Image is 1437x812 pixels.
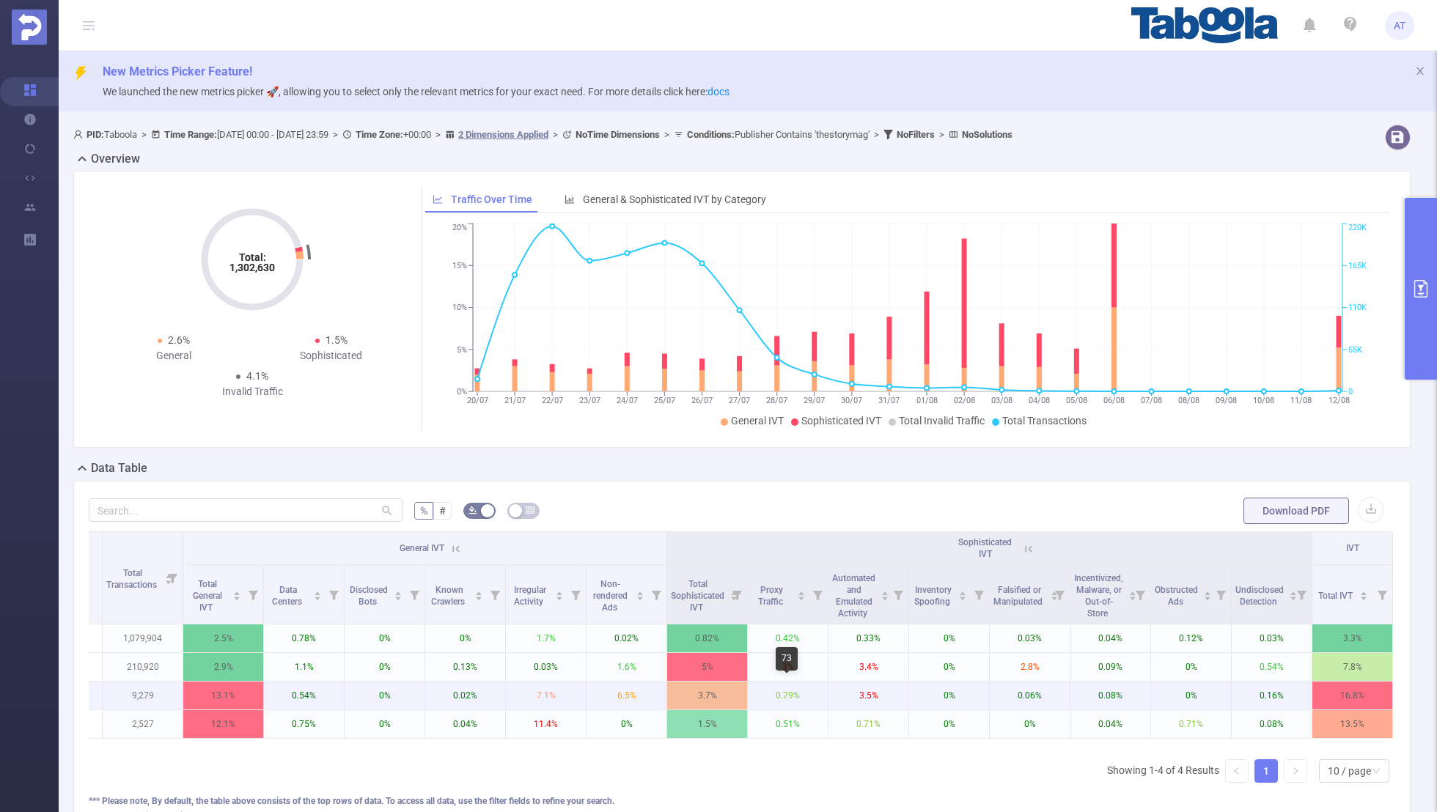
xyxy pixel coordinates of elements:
[616,396,637,405] tspan: 24/07
[1070,682,1150,709] p: 0.08%
[193,579,222,613] span: Total General IVT
[667,682,747,709] p: 3.7%
[394,594,403,599] i: icon: caret-down
[541,396,562,405] tspan: 22/07
[400,543,444,553] span: General IVT
[636,594,644,599] i: icon: caret-down
[506,710,586,738] p: 11.4%
[667,653,747,681] p: 5%
[1232,710,1312,738] p: 0.08%
[828,653,908,681] p: 3.4%
[174,384,331,399] div: Invalid Traffic
[832,573,875,619] span: Automated and Emulated Activity
[73,129,1012,140] span: Taboola [DATE] 00:00 - [DATE] 23:59 +00:00
[323,565,344,624] i: Filter menu
[345,682,425,709] p: 0%
[252,348,410,363] div: Sophisticated
[272,585,304,607] span: Data Centers
[878,396,900,405] tspan: 31/07
[506,682,586,709] p: 7.1%
[1291,565,1312,624] i: Filter menu
[1151,682,1231,709] p: 0%
[888,565,908,624] i: Filter menu
[168,334,190,346] span: 2.6%
[1232,653,1312,681] p: 0.54%
[1178,396,1199,405] tspan: 08/08
[264,682,344,709] p: 0.54%
[1312,624,1392,652] p: 3.3%
[729,396,750,405] tspan: 27/07
[313,589,322,598] div: Sort
[1312,653,1392,681] p: 7.8%
[439,505,446,517] span: #
[314,589,322,594] i: icon: caret-up
[504,396,525,405] tspan: 21/07
[137,129,151,140] span: >
[766,396,787,405] tspan: 28/07
[431,585,467,607] span: Known Crawlers
[748,653,828,681] p: 3%
[660,129,674,140] span: >
[748,710,828,738] p: 0.51%
[828,682,908,709] p: 3.5%
[239,251,266,263] tspan: Total:
[425,653,505,681] p: 0.13%
[671,579,724,613] span: Total Sophisticated IVT
[243,565,263,624] i: Filter menu
[103,64,252,78] span: New Metrics Picker Feature!
[578,396,600,405] tspan: 23/07
[431,129,445,140] span: >
[565,194,575,204] i: icon: bar-chart
[433,194,443,204] i: icon: line-chart
[458,129,548,140] u: 2 Dimensions Applied
[1103,396,1124,405] tspan: 06/08
[804,396,825,405] tspan: 29/07
[958,589,967,598] div: Sort
[990,682,1070,709] p: 0.06%
[1284,759,1307,783] li: Next Page
[475,594,483,599] i: icon: caret-down
[485,565,505,624] i: Filter menu
[420,505,427,517] span: %
[958,537,1012,559] span: Sophisticated IVT
[727,565,747,624] i: Filter menu
[1346,543,1359,553] span: IVT
[1394,11,1405,40] span: AT
[959,589,967,594] i: icon: caret-up
[451,193,532,205] span: Traffic Over Time
[103,653,183,681] p: 210,920
[798,589,806,594] i: icon: caret-up
[506,653,586,681] p: 0.03%
[1235,585,1284,607] span: Undisclosed Detection
[1312,710,1392,738] p: 13.5%
[475,589,483,594] i: icon: caret-up
[514,585,546,607] span: Irregular Activity
[103,624,183,652] p: 1,079,904
[89,794,1395,808] div: *** Please note, By default, the table above consists of the top rows of data. To access all data...
[457,345,467,355] tspan: 5%
[593,579,628,613] span: Non-rendered Ads
[1210,565,1231,624] i: Filter menu
[1312,682,1392,709] p: 16.8%
[466,396,488,405] tspan: 20/07
[264,653,344,681] p: 1.1%
[758,585,785,607] span: Proxy Traffic
[73,66,88,81] i: icon: thunderbolt
[962,129,1012,140] b: No Solutions
[990,710,1070,738] p: 0%
[328,129,342,140] span: >
[1216,396,1237,405] tspan: 09/08
[909,624,989,652] p: 0%
[452,303,467,313] tspan: 10%
[990,653,1070,681] p: 2.8%
[646,565,666,624] i: Filter menu
[350,585,388,607] span: Disclosed Bots
[345,624,425,652] p: 0%
[587,624,666,652] p: 0.02%
[555,589,564,598] div: Sort
[899,415,985,427] span: Total Invalid Traffic
[993,585,1045,607] span: Falsified or Manipulated
[1203,589,1211,594] i: icon: caret-up
[914,585,952,607] span: Inventory Spoofing
[87,129,104,140] b: PID:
